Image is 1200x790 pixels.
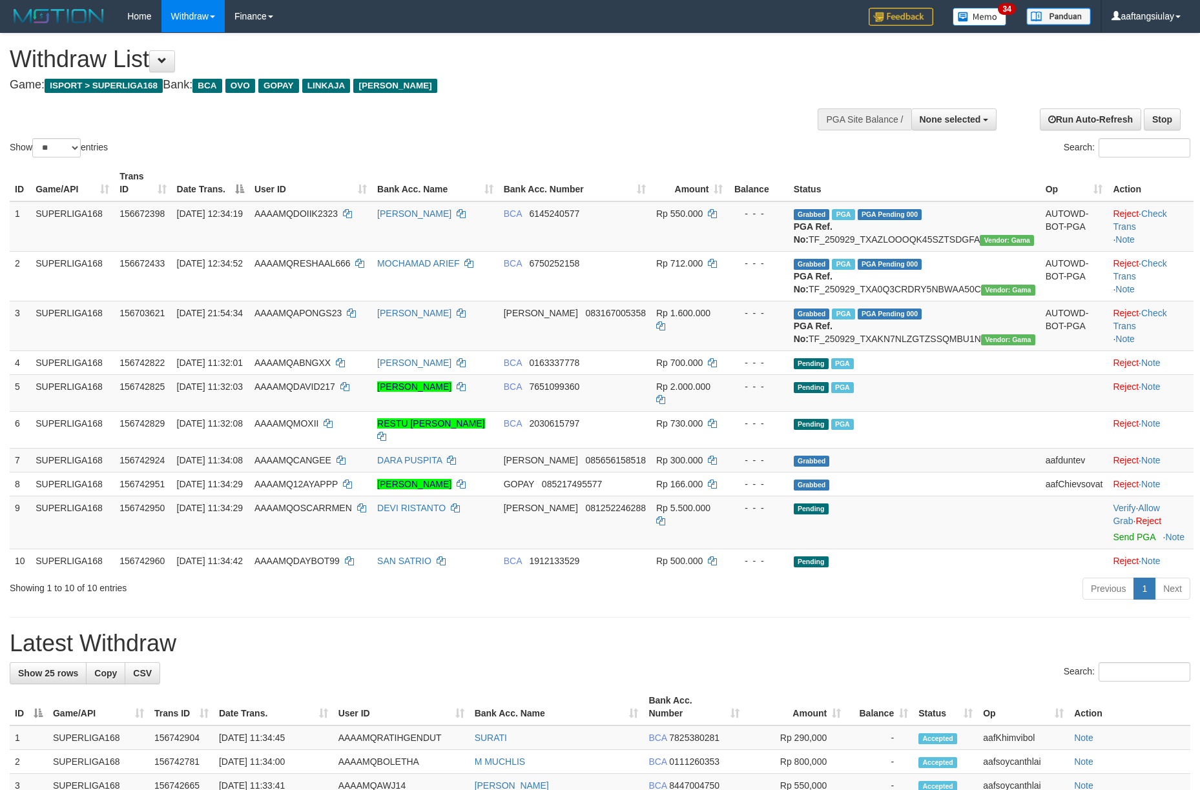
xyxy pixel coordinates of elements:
[794,419,829,430] span: Pending
[10,6,108,26] img: MOTION_logo.png
[30,251,114,301] td: SUPERLIGA168
[586,455,646,465] span: Copy 085656158518 to clipboard
[529,258,579,268] span: Copy 6750252158 to clipboard
[10,350,30,374] td: 4
[1040,165,1108,201] th: Op: activate to sort column ascending
[656,208,703,219] span: Rp 550.000
[1082,578,1134,600] a: Previous
[249,165,372,201] th: User ID: activate to sort column ascending
[1108,472,1194,496] td: ·
[980,235,1034,246] span: Vendor URL: https://trx31.1velocity.biz
[542,479,602,489] span: Copy 085217495577 to clipboard
[504,308,578,318] span: [PERSON_NAME]
[733,454,783,467] div: - - -
[794,309,830,319] span: Grabbed
[30,448,114,472] td: SUPERLIGA168
[10,576,490,594] div: Showing 1 to 10 of 10 entries
[846,689,913,725] th: Balance: activate to sort column ascending
[1113,503,1159,526] a: Allow Grab
[1115,334,1135,344] a: Note
[1040,251,1108,301] td: AUTOWD-BOT-PGA
[302,79,351,93] span: LINKAJA
[10,496,30,549] td: 9
[254,455,331,465] span: AAAAMQCANGEE
[10,165,30,201] th: ID
[529,208,579,219] span: Copy 6145240577 to clipboard
[30,165,114,201] th: Game/API: activate to sort column ascending
[789,165,1040,201] th: Status
[981,285,1035,296] span: Vendor URL: https://trx31.1velocity.biz
[119,258,165,268] span: 156672433
[1040,472,1108,496] td: aafChievsovat
[669,756,719,767] span: Copy 0111260353 to clipboard
[254,308,342,318] span: AAAAMQAPONGS23
[1099,662,1190,682] input: Search:
[10,46,787,72] h1: Withdraw List
[149,725,214,750] td: 156742904
[333,725,470,750] td: AAAAMQRATIHGENDUT
[789,251,1040,301] td: TF_250929_TXA0Q3CRDRY5NBWAA50C
[529,381,579,392] span: Copy 7651099360 to clipboard
[214,689,333,725] th: Date Trans.: activate to sort column ascending
[254,381,335,392] span: AAAAMQDAVID217
[10,750,48,774] td: 2
[858,209,922,220] span: PGA Pending
[1141,556,1161,566] a: Note
[1026,8,1091,25] img: panduan.png
[1108,201,1194,252] td: · ·
[651,165,729,201] th: Amount: activate to sort column ascending
[119,455,165,465] span: 156742924
[177,208,243,219] span: [DATE] 12:34:19
[794,259,830,270] span: Grabbed
[10,251,30,301] td: 2
[832,259,854,270] span: Marked by aafsoycanthlai
[177,455,243,465] span: [DATE] 11:34:08
[30,411,114,448] td: SUPERLIGA168
[48,725,149,750] td: SUPERLIGA168
[1108,165,1194,201] th: Action
[1141,455,1161,465] a: Note
[114,165,171,201] th: Trans ID: activate to sort column ascending
[1155,578,1190,600] a: Next
[643,689,745,725] th: Bank Acc. Number: activate to sort column ascending
[656,503,710,513] span: Rp 5.500.000
[504,418,522,429] span: BCA
[10,689,48,725] th: ID: activate to sort column descending
[48,689,149,725] th: Game/API: activate to sort column ascending
[529,418,579,429] span: Copy 2030615797 to clipboard
[30,301,114,350] td: SUPERLIGA168
[10,631,1190,656] h1: Latest Withdraw
[1141,418,1161,429] a: Note
[1113,556,1139,566] a: Reject
[1108,251,1194,301] td: · ·
[1113,503,1135,513] a: Verify
[586,308,646,318] span: Copy 083167005358 to clipboard
[858,259,922,270] span: PGA Pending
[745,689,846,725] th: Amount: activate to sort column ascending
[119,503,165,513] span: 156742950
[1074,756,1093,767] a: Note
[377,208,451,219] a: [PERSON_NAME]
[177,308,243,318] span: [DATE] 21:54:34
[30,496,114,549] td: SUPERLIGA168
[177,479,243,489] span: [DATE] 11:34:29
[32,138,81,157] select: Showentries
[794,503,829,514] span: Pending
[192,79,222,93] span: BCA
[177,258,243,268] span: [DATE] 12:34:52
[10,411,30,448] td: 6
[470,689,644,725] th: Bank Acc. Name: activate to sort column ascending
[119,208,165,219] span: 156672398
[529,358,579,368] span: Copy 0163337778 to clipboard
[475,733,507,743] a: SURATI
[86,662,125,684] a: Copy
[529,556,579,566] span: Copy 1912133529 to clipboard
[733,356,783,369] div: - - -
[119,556,165,566] span: 156742960
[254,358,331,368] span: AAAAMQABNGXX
[1113,308,1139,318] a: Reject
[832,209,854,220] span: Marked by aafsoycanthlai
[794,221,833,245] b: PGA Ref. No:
[30,549,114,572] td: SUPERLIGA168
[1108,411,1194,448] td: ·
